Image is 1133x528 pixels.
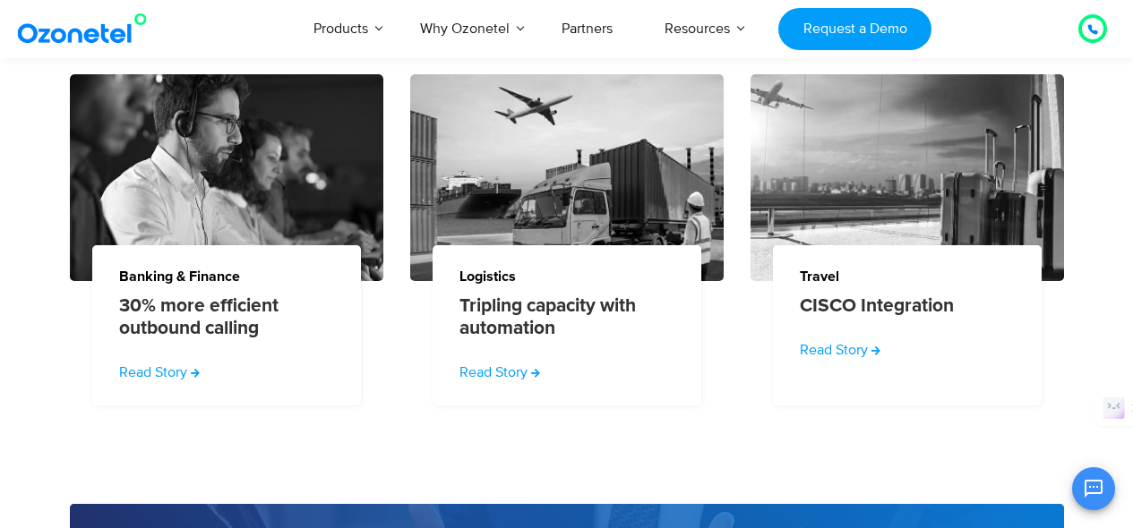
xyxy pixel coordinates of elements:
[778,8,931,50] a: Request a Demo
[1072,467,1115,510] button: Open chat
[92,247,383,284] div: Banking & Finance
[119,294,323,339] a: 30% more efficient outbound calling
[773,247,1064,284] div: Travel
[433,247,724,284] div: Logistics
[459,362,540,383] a: Read more about Tripling capacity with automation
[119,362,200,383] a: Read more about 30% more efficient outbound calling
[800,339,880,361] a: Read more about CISCO Integration
[800,294,954,317] a: CISCO Integration
[459,294,664,339] a: Tripling capacity with automation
